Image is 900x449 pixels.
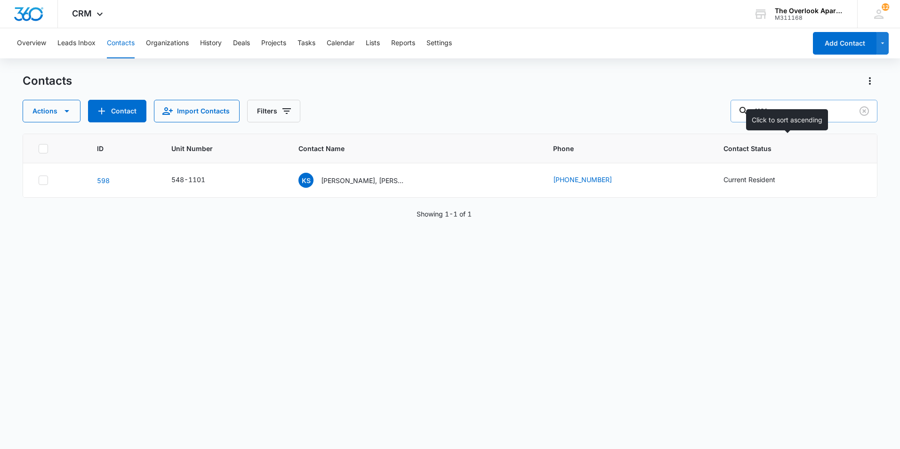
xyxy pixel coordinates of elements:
[298,173,423,188] div: Contact Name - Kelley Shore, Brandon Green - Select to Edit Field
[97,176,110,184] a: Navigate to contact details page for Kelley Shore, Brandon Green
[391,28,415,58] button: Reports
[417,209,472,219] p: Showing 1-1 of 1
[200,28,222,58] button: History
[23,74,72,88] h1: Contacts
[426,28,452,58] button: Settings
[775,15,844,21] div: account id
[171,144,276,153] span: Unit Number
[882,3,889,11] span: 12
[261,28,286,58] button: Projects
[107,28,135,58] button: Contacts
[327,28,354,58] button: Calendar
[723,144,848,153] span: Contact Status
[72,8,92,18] span: CRM
[97,144,135,153] span: ID
[154,100,240,122] button: Import Contacts
[247,100,300,122] button: Filters
[171,175,205,184] div: 548-1101
[88,100,146,122] button: Add Contact
[366,28,380,58] button: Lists
[731,100,877,122] input: Search Contacts
[321,176,406,185] p: [PERSON_NAME], [PERSON_NAME]
[171,175,222,186] div: Unit Number - 548-1101 - Select to Edit Field
[553,144,687,153] span: Phone
[298,144,517,153] span: Contact Name
[553,175,629,186] div: Phone - (816) 634-5667 - Select to Edit Field
[17,28,46,58] button: Overview
[882,3,889,11] div: notifications count
[723,175,775,184] div: Current Resident
[146,28,189,58] button: Organizations
[723,175,792,186] div: Contact Status - Current Resident - Select to Edit Field
[862,73,877,88] button: Actions
[57,28,96,58] button: Leads Inbox
[857,104,872,119] button: Clear
[23,100,80,122] button: Actions
[746,109,828,130] div: Click to sort ascending
[813,32,876,55] button: Add Contact
[233,28,250,58] button: Deals
[775,7,844,15] div: account name
[553,175,612,184] a: [PHONE_NUMBER]
[298,173,313,188] span: KS
[297,28,315,58] button: Tasks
